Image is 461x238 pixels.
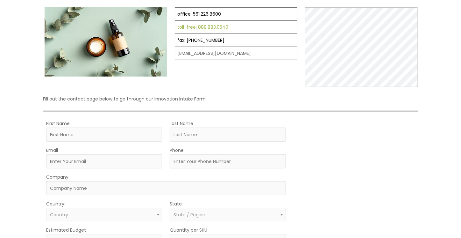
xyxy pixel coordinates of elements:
label: Company [46,173,68,181]
label: First Name [46,119,70,128]
a: office: 561.226.8600 [177,11,221,17]
label: Email [46,146,58,154]
span: State / Region [174,212,205,218]
label: Phone [170,146,184,154]
input: Last Name [170,128,286,142]
img: Contact page image for private label skincare manufacturer Cosmetic solutions shows a skin care b... [45,7,167,77]
input: First Name [46,128,162,142]
label: Quantity per SKU [170,226,207,234]
span: Country [50,212,68,218]
input: Enter Your Phone Number [170,154,286,168]
p: Fill out the contact page below to go through our Innovation Intake Form. [43,95,418,103]
input: Enter Your Email [46,154,162,168]
a: toll-free: 888.883.0540 [177,24,228,30]
label: State: [170,200,183,208]
label: Estimated Budget [46,226,86,234]
input: Company Name [46,181,286,195]
label: Last Name [170,119,193,128]
td: [EMAIL_ADDRESS][DOMAIN_NAME] [175,47,297,60]
label: Country: [46,200,65,208]
a: fax: [PHONE_NUMBER] [177,37,224,43]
